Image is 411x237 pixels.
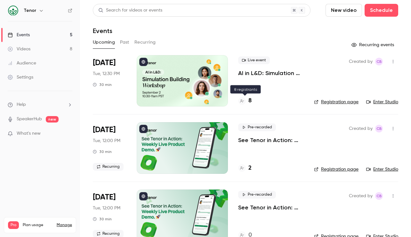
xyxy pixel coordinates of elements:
[93,216,112,222] div: 30 min
[93,37,115,47] button: Upcoming
[238,136,304,144] a: See Tenor in Action: Weekly Live Product Demo 🚀
[8,46,30,52] div: Videos
[24,7,36,14] h6: Tenor
[366,166,398,173] a: Enter Studio
[238,204,304,211] a: See Tenor in Action: Weekly Live Product Demo 🚀
[57,223,72,228] a: Manage
[17,101,26,108] span: Help
[93,82,112,87] div: 30 min
[326,4,362,17] button: New video
[65,131,72,137] iframe: Noticeable Trigger
[93,205,120,211] span: Tue, 12:00 PM
[349,58,373,65] span: Created by
[238,69,304,77] a: AI in L&D: Simulation Building Workshop
[98,7,162,14] div: Search for videos or events
[8,221,19,229] span: Pro
[93,125,116,135] span: [DATE]
[8,60,36,66] div: Audience
[365,4,398,17] button: Schedule
[8,5,18,16] img: Tenor
[238,164,252,173] a: 2
[120,37,129,47] button: Past
[93,192,116,202] span: [DATE]
[46,116,59,123] span: new
[349,40,398,50] button: Recurring events
[93,27,112,35] h1: Events
[238,123,276,131] span: Pre-recorded
[17,130,41,137] span: What's new
[134,37,156,47] button: Recurring
[93,163,124,171] span: Recurring
[17,116,42,123] a: SpeakerHub
[375,58,383,65] span: Chloe Beard
[8,74,33,80] div: Settings
[366,99,398,105] a: Enter Studio
[375,192,383,200] span: Chloe Beard
[93,149,112,154] div: 30 min
[93,58,116,68] span: [DATE]
[93,55,126,106] div: Sep 2 Tue, 10:30 AM (America/Los Angeles)
[93,122,126,174] div: Sep 9 Tue, 10:00 AM (America/Los Angeles)
[375,125,383,132] span: Chloe Beard
[376,125,382,132] span: CB
[314,166,359,173] a: Registration page
[248,164,252,173] h4: 2
[376,58,382,65] span: CB
[314,99,359,105] a: Registration page
[238,191,276,199] span: Pre-recorded
[8,32,30,38] div: Events
[238,97,252,105] a: 8
[376,192,382,200] span: CB
[23,223,53,228] span: Plan usage
[93,138,120,144] span: Tue, 12:00 PM
[93,71,120,77] span: Tue, 12:30 PM
[349,192,373,200] span: Created by
[8,101,72,108] li: help-dropdown-opener
[248,97,252,105] h4: 8
[349,125,373,132] span: Created by
[238,56,270,64] span: Live event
